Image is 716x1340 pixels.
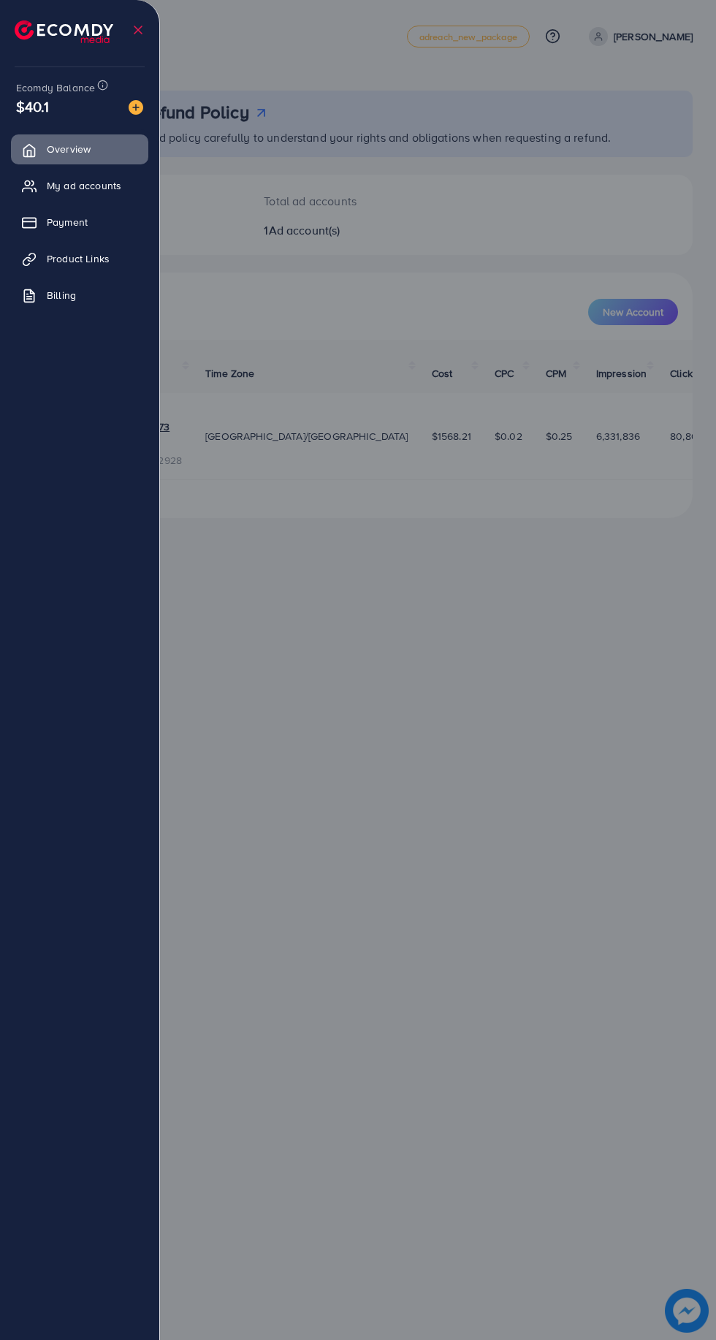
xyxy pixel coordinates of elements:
[11,244,148,273] a: Product Links
[47,251,110,266] span: Product Links
[129,100,143,115] img: image
[11,171,148,200] a: My ad accounts
[47,178,121,193] span: My ad accounts
[15,20,113,43] img: logo
[47,288,76,302] span: Billing
[47,142,91,156] span: Overview
[11,281,148,310] a: Billing
[47,215,88,229] span: Payment
[11,208,148,237] a: Payment
[11,134,148,164] a: Overview
[16,80,95,95] span: Ecomdy Balance
[16,96,49,117] span: $40.1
